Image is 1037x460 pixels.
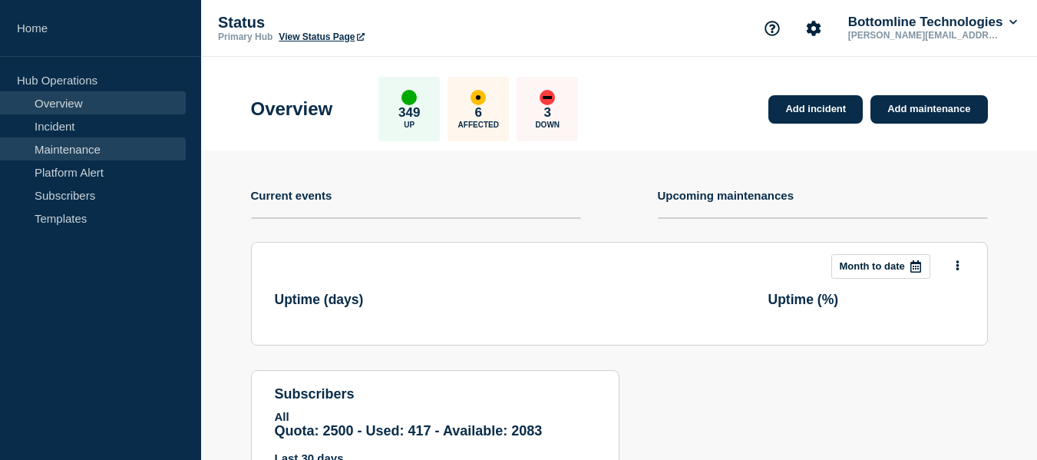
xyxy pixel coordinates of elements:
[475,105,482,121] p: 6
[275,423,543,438] span: Quota: 2500 - Used: 417 - Available: 2083
[401,90,417,105] div: up
[251,98,333,120] h1: Overview
[218,14,525,31] p: Status
[798,12,830,45] button: Account settings
[218,31,272,42] p: Primary Hub
[845,30,1005,41] p: [PERSON_NAME][EMAIL_ADDRESS][PERSON_NAME][DOMAIN_NAME]
[458,121,499,129] p: Affected
[840,260,905,272] p: Month to date
[768,95,863,124] a: Add incident
[845,15,1020,30] button: Bottomline Technologies
[251,189,332,202] h4: Current events
[756,12,788,45] button: Support
[544,105,551,121] p: 3
[404,121,414,129] p: Up
[535,121,560,129] p: Down
[768,292,964,308] h3: Uptime ( % )
[471,90,486,105] div: affected
[540,90,555,105] div: down
[870,95,987,124] a: Add maintenance
[275,410,596,423] p: All
[279,31,364,42] a: View Status Page
[275,386,596,402] h4: subscribers
[398,105,420,121] p: 349
[831,254,930,279] button: Month to date
[275,292,471,308] h3: Uptime ( days )
[658,189,794,202] h4: Upcoming maintenances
